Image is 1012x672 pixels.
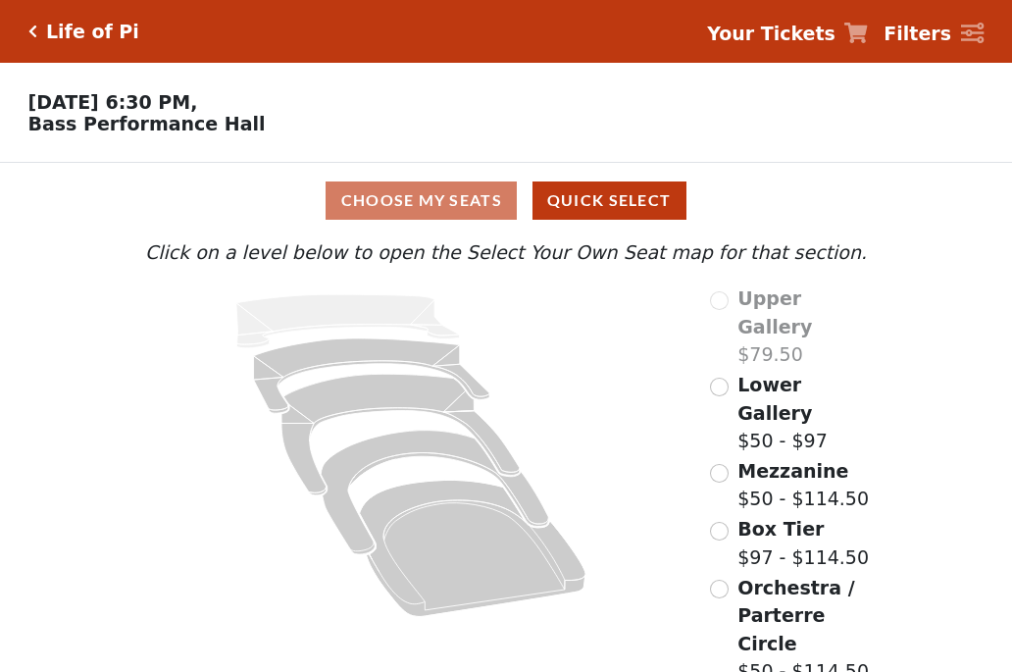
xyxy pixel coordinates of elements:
[737,371,872,455] label: $50 - $97
[884,20,984,48] a: Filters
[28,25,37,38] a: Click here to go back to filters
[707,23,835,44] strong: Your Tickets
[236,294,460,348] path: Upper Gallery - Seats Available: 0
[737,460,848,482] span: Mezzanine
[737,515,869,571] label: $97 - $114.50
[737,374,812,424] span: Lower Gallery
[737,284,872,369] label: $79.50
[254,338,490,413] path: Lower Gallery - Seats Available: 113
[360,481,586,617] path: Orchestra / Parterre Circle - Seats Available: 13
[737,287,812,337] span: Upper Gallery
[737,457,869,513] label: $50 - $114.50
[140,238,872,267] p: Click on a level below to open the Select Your Own Seat map for that section.
[532,181,686,220] button: Quick Select
[737,577,854,654] span: Orchestra / Parterre Circle
[707,20,868,48] a: Your Tickets
[46,21,139,43] h5: Life of Pi
[737,518,824,540] span: Box Tier
[884,23,951,44] strong: Filters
